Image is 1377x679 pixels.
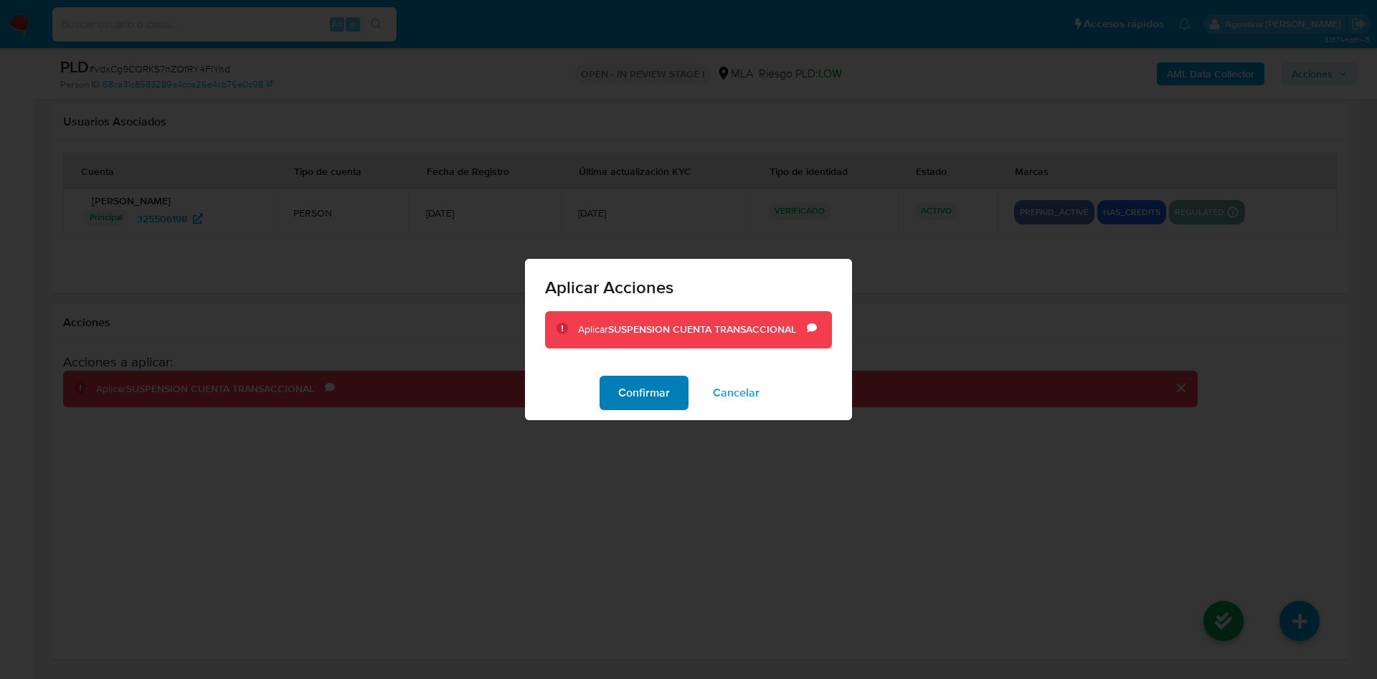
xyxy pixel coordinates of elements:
[713,377,760,409] span: Cancelar
[545,279,832,296] span: Aplicar Acciones
[608,322,796,336] b: SUSPENSION CUENTA TRANSACCIONAL
[600,376,688,410] button: Confirmar
[618,377,670,409] span: Confirmar
[578,323,807,337] div: Aplicar
[694,376,778,410] button: Cancelar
